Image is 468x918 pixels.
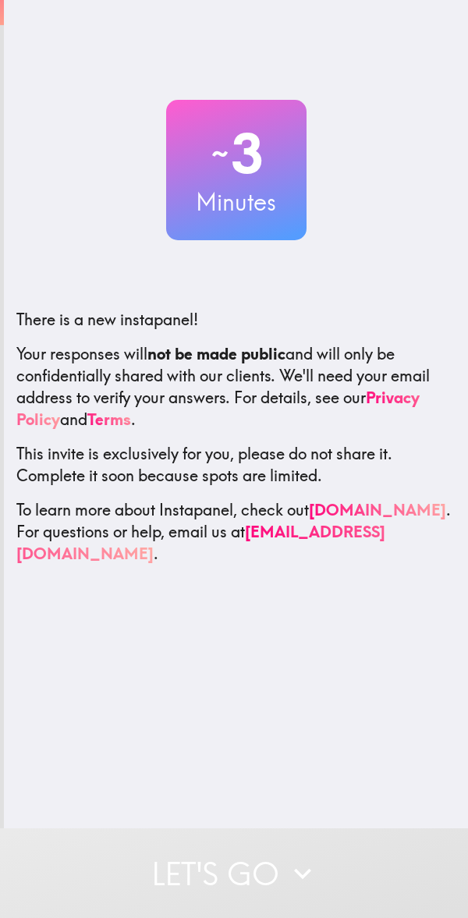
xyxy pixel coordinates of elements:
[16,310,198,329] span: There is a new instapanel!
[166,122,307,186] h2: 3
[87,409,131,429] a: Terms
[209,130,231,177] span: ~
[16,499,456,565] p: To learn more about Instapanel, check out . For questions or help, email us at .
[309,500,446,519] a: [DOMAIN_NAME]
[147,344,285,363] b: not be made public
[166,186,307,218] h3: Minutes
[16,443,456,487] p: This invite is exclusively for you, please do not share it. Complete it soon because spots are li...
[16,522,385,563] a: [EMAIL_ADDRESS][DOMAIN_NAME]
[16,343,456,431] p: Your responses will and will only be confidentially shared with our clients. We'll need your emai...
[16,388,420,429] a: Privacy Policy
